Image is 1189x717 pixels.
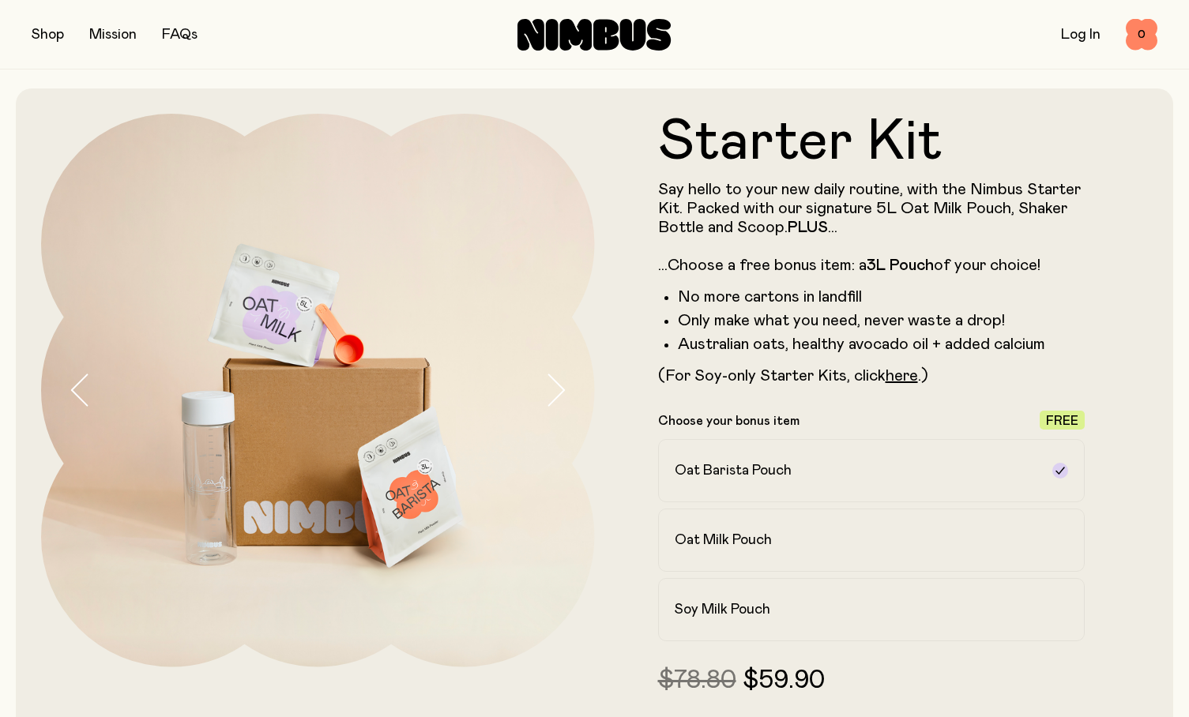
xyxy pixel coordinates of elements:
a: Log In [1061,28,1101,42]
h2: Oat Barista Pouch [675,461,792,480]
p: Say hello to your new daily routine, with the Nimbus Starter Kit. Packed with our signature 5L Oa... [658,180,1086,275]
li: Only make what you need, never waste a drop! [678,311,1086,330]
li: No more cartons in landfill [678,287,1086,306]
p: Choose your bonus item [658,413,800,429]
button: 0 [1126,19,1157,51]
p: (For Soy-only Starter Kits, click .) [658,366,1086,385]
li: Australian oats, healthy avocado oil + added calcium [678,335,1086,354]
a: FAQs [162,28,198,42]
h2: Oat Milk Pouch [675,531,772,550]
span: $78.80 [658,668,736,693]
strong: PLUS [788,220,828,235]
strong: Pouch [890,257,934,273]
strong: 3L [867,257,886,273]
span: $59.90 [743,668,825,693]
span: Free [1046,415,1078,427]
h2: Soy Milk Pouch [675,600,770,619]
a: here [886,368,918,384]
a: Mission [89,28,137,42]
h1: Starter Kit [658,114,1086,171]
